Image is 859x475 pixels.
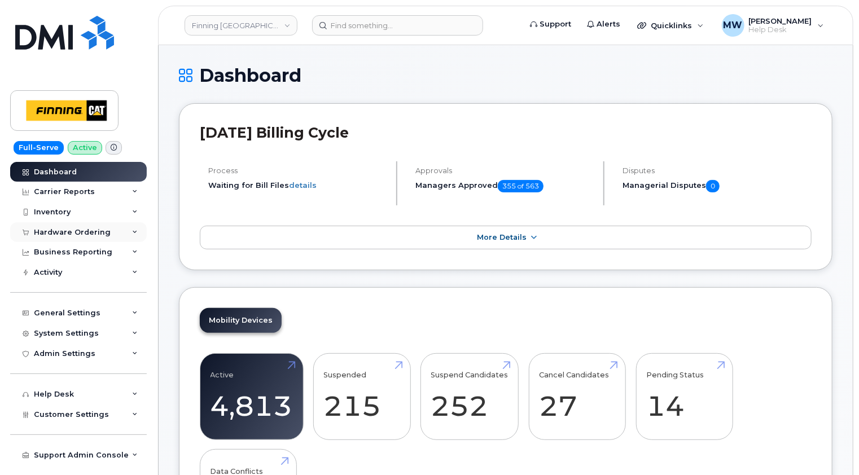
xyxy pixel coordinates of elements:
[179,65,832,85] h1: Dashboard
[200,124,812,141] h2: [DATE] Billing Cycle
[623,180,812,192] h5: Managerial Disputes
[415,166,594,175] h4: Approvals
[200,308,282,333] a: Mobility Devices
[289,181,317,190] a: details
[415,180,594,192] h5: Managers Approved
[477,233,527,241] span: More Details
[539,359,615,434] a: Cancel Candidates 27
[706,180,720,192] span: 0
[324,359,400,434] a: Suspended 215
[431,359,509,434] a: Suspend Candidates 252
[623,166,812,175] h4: Disputes
[211,359,293,434] a: Active 4,813
[498,180,544,192] span: 355 of 563
[208,180,387,191] li: Waiting for Bill Files
[646,359,722,434] a: Pending Status 14
[208,166,387,175] h4: Process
